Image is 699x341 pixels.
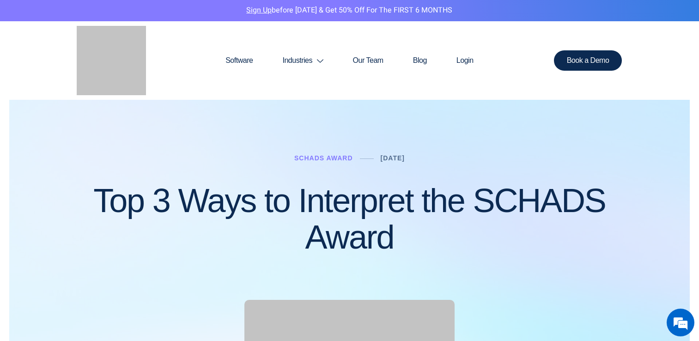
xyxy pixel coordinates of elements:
a: [DATE] [381,154,405,162]
a: Our Team [338,38,398,83]
span: Book a Demo [567,57,609,64]
h1: Top 3 Ways to Interpret the SCHADS Award [77,183,622,256]
a: Industries [267,38,338,83]
a: Sign Up [246,5,272,16]
a: Book a Demo [554,50,622,71]
a: Blog [398,38,442,83]
p: before [DATE] & Get 50% Off for the FIRST 6 MONTHS [7,5,692,17]
a: Login [442,38,488,83]
a: Schads Award [294,154,353,162]
a: Software [211,38,267,83]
